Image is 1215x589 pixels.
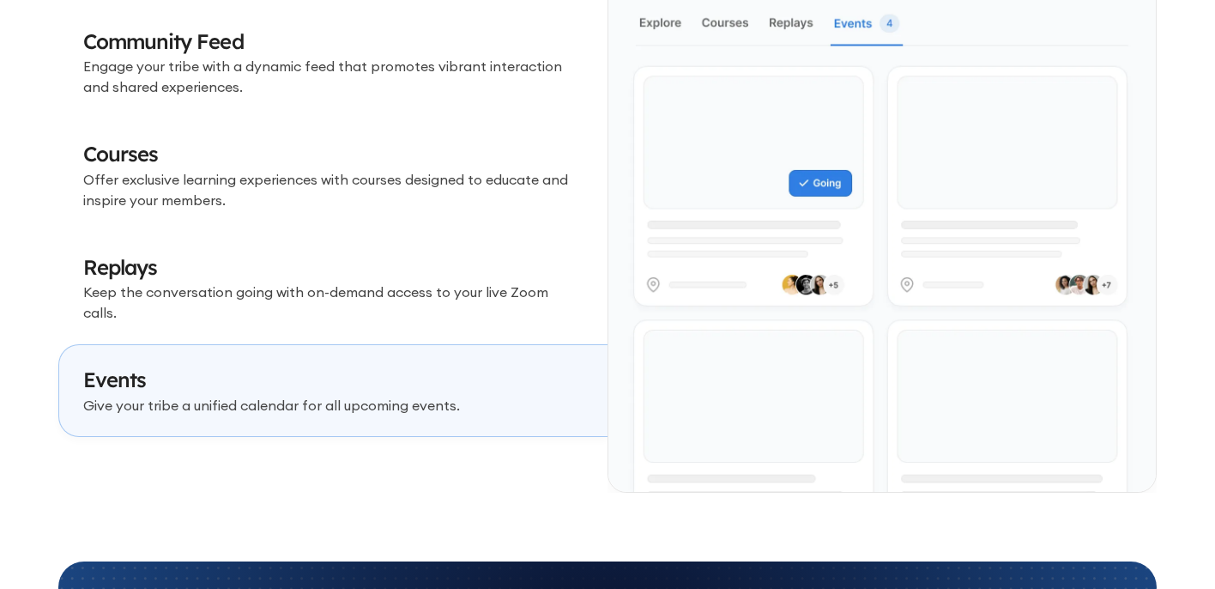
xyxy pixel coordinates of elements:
[83,56,583,97] p: Engage your tribe with a dynamic feed that promotes vibrant interaction and shared experiences.
[83,395,583,416] p: Give your tribe a unified calendar for all upcoming events.
[83,366,583,395] h3: Events
[83,253,583,282] h3: Replays
[83,140,583,169] h3: Courses
[83,169,583,210] p: Offer exclusive learning experiences with courses designed to educate and inspire your members.
[83,27,583,57] h3: Community Feed
[83,282,583,323] p: Keep the conversation going with on-demand access to your live Zoom calls.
